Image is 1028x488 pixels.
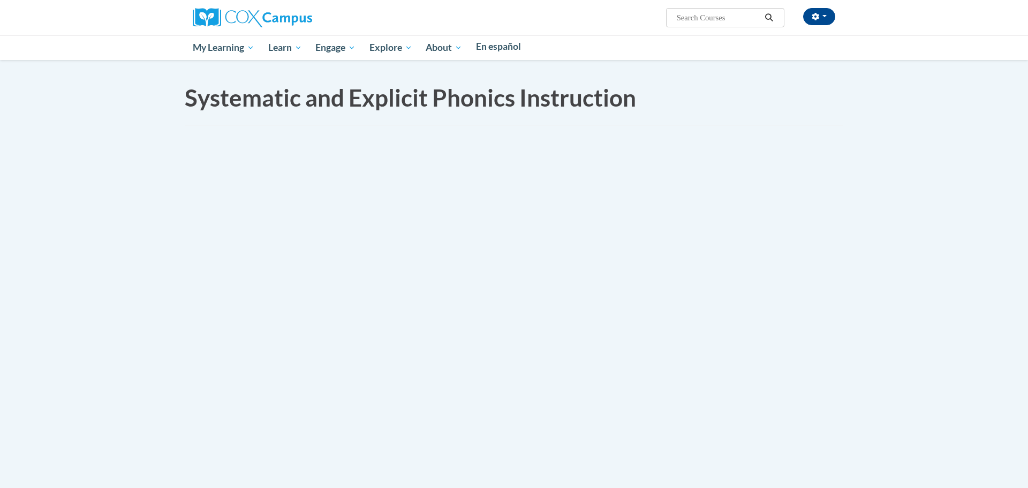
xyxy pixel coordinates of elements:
a: Explore [362,35,419,60]
span: About [426,41,462,54]
input: Search Courses [676,11,761,24]
button: Search [761,11,777,24]
span: Systematic and Explicit Phonics Instruction [185,84,636,111]
span: En español [476,41,521,52]
img: Cox Campus [193,8,312,27]
i:  [765,14,774,22]
div: Main menu [177,35,851,60]
a: About [419,35,470,60]
span: Learn [268,41,302,54]
button: Account Settings [803,8,835,25]
span: Engage [315,41,356,54]
a: En español [469,35,528,58]
a: Cox Campus [193,12,312,21]
span: My Learning [193,41,254,54]
a: Engage [308,35,362,60]
span: Explore [369,41,412,54]
a: Learn [261,35,309,60]
a: My Learning [186,35,261,60]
